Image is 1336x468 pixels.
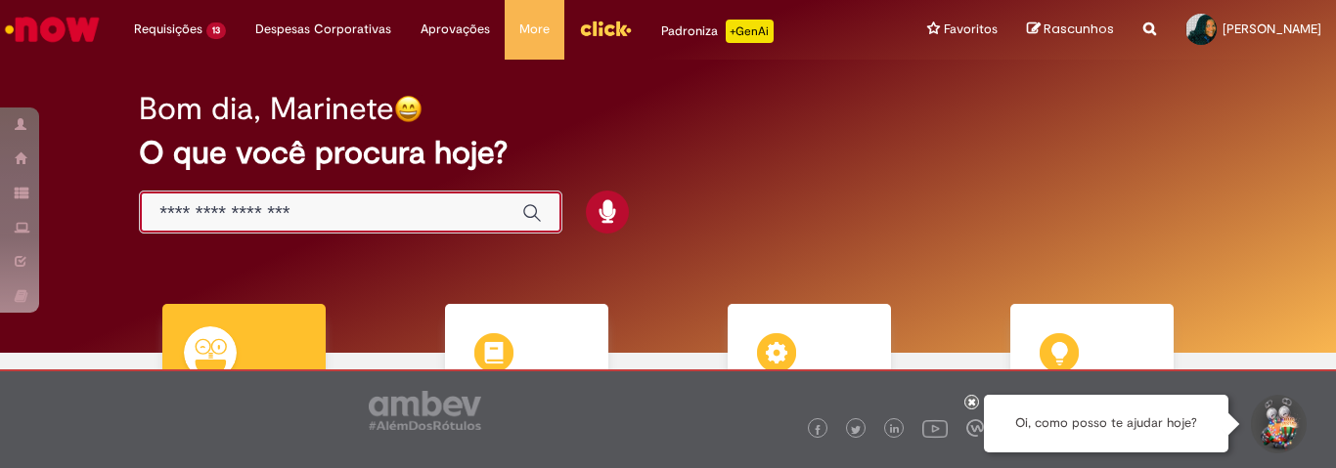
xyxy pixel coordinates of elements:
span: Favoritos [944,20,998,39]
img: logo_footer_ambev_rotulo_gray.png [369,391,481,430]
a: Rascunhos [1027,21,1114,39]
span: [PERSON_NAME] [1223,21,1321,37]
h2: Bom dia, Marinete [139,92,394,126]
div: Padroniza [661,20,774,43]
h2: O que você procura hoje? [139,136,1197,170]
img: ServiceNow [2,10,103,49]
div: Oi, como posso te ajudar hoje? [984,395,1228,452]
img: logo_footer_youtube.png [922,415,948,441]
button: Iniciar Conversa de Suporte [1248,395,1307,453]
span: Despesas Corporativas [255,20,391,39]
span: Rascunhos [1044,20,1114,38]
img: click_logo_yellow_360x200.png [579,14,632,43]
img: logo_footer_facebook.png [813,425,823,435]
img: logo_footer_workplace.png [966,419,984,437]
img: logo_footer_linkedin.png [890,424,900,436]
span: More [519,20,550,39]
p: +GenAi [726,20,774,43]
span: Aprovações [421,20,490,39]
img: happy-face.png [394,95,423,123]
span: 13 [206,22,226,39]
span: Requisições [134,20,202,39]
img: logo_footer_twitter.png [851,425,861,435]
